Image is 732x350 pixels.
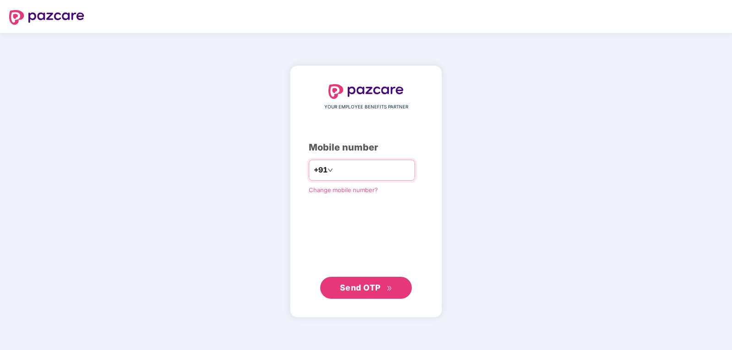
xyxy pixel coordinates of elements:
[309,186,378,194] a: Change mobile number?
[387,285,393,291] span: double-right
[340,283,381,292] span: Send OTP
[324,103,408,111] span: YOUR EMPLOYEE BENEFITS PARTNER
[328,84,404,99] img: logo
[314,164,328,176] span: +91
[9,10,84,25] img: logo
[320,277,412,299] button: Send OTPdouble-right
[309,140,423,155] div: Mobile number
[328,167,333,173] span: down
